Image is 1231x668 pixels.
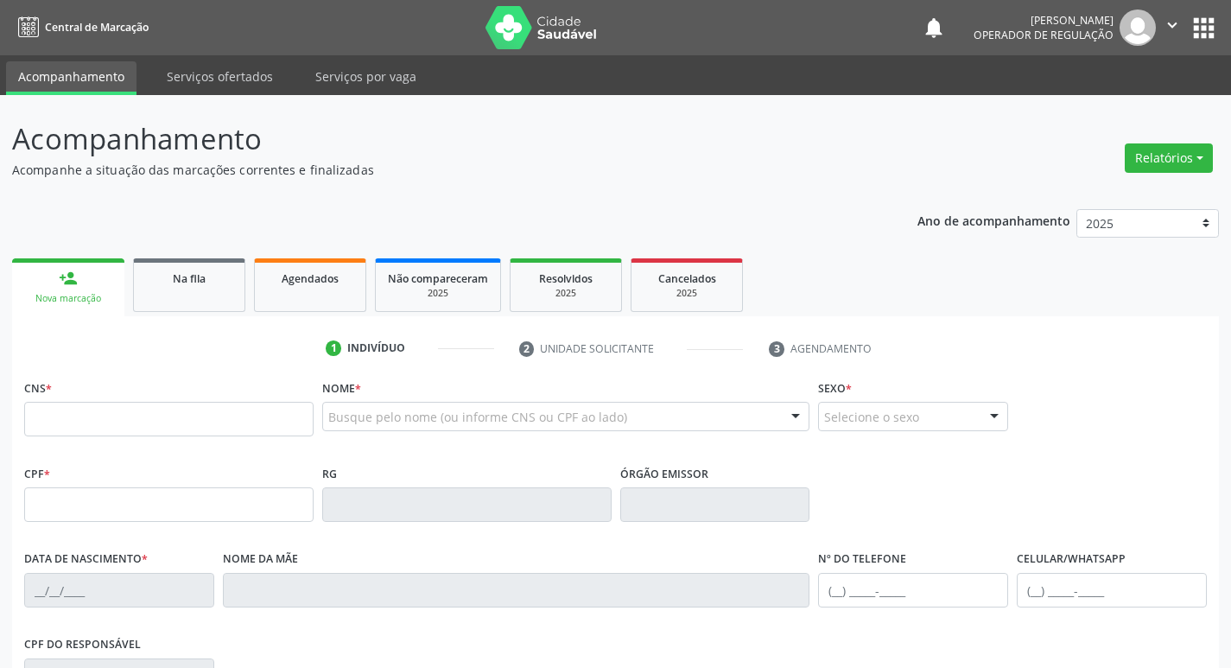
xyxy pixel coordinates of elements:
div: person_add [59,269,78,288]
label: Sexo [818,375,852,402]
a: Serviços por vaga [303,61,428,92]
a: Central de Marcação [12,13,149,41]
label: CPF [24,461,50,487]
div: Indivíduo [347,340,405,356]
label: RG [322,461,337,487]
span: Agendados [282,271,339,286]
input: __/__/____ [24,573,214,608]
div: [PERSON_NAME] [974,13,1114,28]
label: Celular/WhatsApp [1017,546,1126,573]
button: Relatórios [1125,143,1213,173]
p: Acompanhamento [12,118,857,161]
label: Nome da mãe [223,546,298,573]
label: CPF do responsável [24,632,141,658]
label: Órgão emissor [620,461,708,487]
a: Serviços ofertados [155,61,285,92]
span: Resolvidos [539,271,593,286]
p: Ano de acompanhamento [917,209,1070,231]
span: Central de Marcação [45,20,149,35]
span: Na fila [173,271,206,286]
span: Selecione o sexo [824,408,919,426]
p: Acompanhe a situação das marcações correntes e finalizadas [12,161,857,179]
label: Nome [322,375,361,402]
input: (__) _____-_____ [818,573,1008,608]
a: Acompanhamento [6,61,136,95]
button: apps [1189,13,1219,43]
i:  [1163,16,1182,35]
div: 2025 [523,287,609,300]
span: Operador de regulação [974,28,1114,42]
div: Nova marcação [24,292,112,305]
span: Busque pelo nome (ou informe CNS ou CPF ao lado) [328,408,627,426]
span: Cancelados [658,271,716,286]
label: Data de nascimento [24,546,148,573]
button:  [1156,10,1189,46]
label: Nº do Telefone [818,546,906,573]
label: CNS [24,375,52,402]
span: Não compareceram [388,271,488,286]
div: 2025 [644,287,730,300]
div: 2025 [388,287,488,300]
button: notifications [922,16,946,40]
div: 1 [326,340,341,356]
input: (__) _____-_____ [1017,573,1207,608]
img: img [1120,10,1156,46]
